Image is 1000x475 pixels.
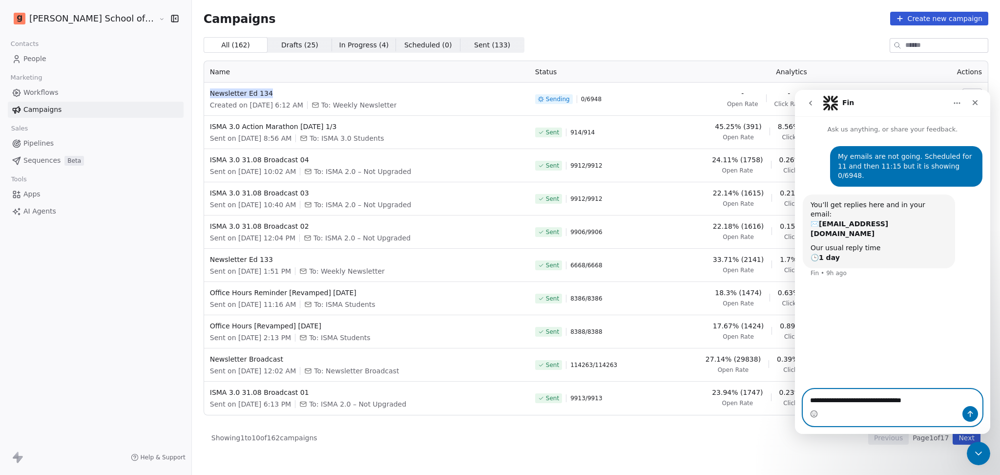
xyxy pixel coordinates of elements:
span: To: Newsletter Broadcast [314,366,399,376]
span: 914 / 914 [570,129,595,136]
span: Sent [546,261,559,269]
span: Tools [7,172,31,187]
span: Sent on [DATE] 11:16 AM [210,300,296,309]
span: To: ISMA 2.0 – Not Upgraded [314,200,411,210]
a: Workflows [8,85,184,101]
a: Help & Support [131,453,186,461]
span: To: ISMA 2.0 – Not Upgraded [313,233,411,243]
th: Actions [932,61,988,83]
span: 0.89% (72) [780,321,818,331]
span: Sent [546,195,559,203]
button: Create new campaign [890,12,988,25]
span: 0.15% (11) [780,221,818,231]
span: 18.3% (1474) [715,288,761,298]
span: 22.14% (1615) [713,188,764,198]
span: To: ISMA 3.0 Students [310,133,384,143]
span: Open Rate [722,399,753,407]
span: Click Rate [783,399,812,407]
span: Sales [7,121,32,136]
span: To: ISMA Students [309,333,370,343]
span: Sent on [DATE] 10:40 AM [210,200,296,210]
span: Sent on [DATE] 12:02 AM [210,366,296,376]
iframe: Intercom live chat [967,442,990,465]
span: Click Rate [783,366,812,374]
span: - [836,88,839,98]
span: 24.11% (1758) [712,155,763,165]
span: ISMA 3.0 31.08 Broadcast 02 [210,221,523,231]
span: Sent [546,162,559,170]
span: Click Rate [783,167,812,174]
th: Analytics [651,61,932,83]
span: Sent [546,129,559,136]
span: 114263 / 114263 [570,361,617,369]
span: Page 1 of 17 [913,433,949,443]
span: Scheduled ( 0 ) [404,40,452,50]
span: Apps [23,189,41,199]
span: Sent [546,328,559,336]
span: AI Agents [23,206,56,216]
span: 17.67% (1424) [713,321,764,331]
span: 0.23% (17) [779,388,817,397]
span: 0.39% (433) [777,354,819,364]
span: 0.63% (51) [778,288,816,298]
span: ISMA 3.0 31.08 Broadcast 01 [210,388,523,397]
span: Campaigns [204,12,276,25]
iframe: To enrich screen reader interactions, please activate Accessibility in Grammarly extension settings [795,90,990,434]
span: 8.56% (74) [778,122,816,131]
span: 9913 / 9913 [570,394,602,402]
span: Sending [546,95,570,103]
span: Newsletter Ed 133 [210,255,523,264]
span: 45.25% (391) [715,122,761,131]
span: Click Rate [784,200,813,208]
span: Created on [DATE] 6:12 AM [210,100,303,110]
span: 0.21% (15) [780,188,818,198]
a: Apps [8,186,184,202]
span: Open Rate [723,333,754,341]
a: SequencesBeta [8,152,184,169]
span: Sent on [DATE] 6:13 PM [210,399,291,409]
a: Pipelines [8,135,184,151]
a: AI Agents [8,203,184,219]
span: Sent [546,295,559,302]
span: Showing 1 to 10 of 162 campaigns [211,433,317,443]
span: - [788,88,790,98]
span: 33.71% (2141) [713,255,764,264]
span: 8388 / 8388 [570,328,602,336]
span: 27.14% (29838) [706,354,761,364]
span: 1.7% (108) [780,255,818,264]
span: Sent ( 133 ) [474,40,510,50]
span: 9906 / 9906 [570,228,602,236]
span: Drafts ( 25 ) [281,40,318,50]
button: Previous [868,431,909,445]
span: Open Rate [723,266,754,274]
span: To: Weekly Newsletter [309,266,385,276]
span: Pipelines [23,138,54,149]
span: - [741,88,744,98]
span: Sent on [DATE] 2:13 PM [210,333,291,343]
span: Sequences [23,155,61,166]
span: Campaigns [23,105,62,115]
span: 0.26% (19) [779,155,817,165]
span: Office Hours [Revamped] [DATE] [210,321,523,331]
span: Open Rate [723,133,754,141]
span: 6668 / 6668 [570,261,602,269]
span: 23.94% (1747) [712,388,763,397]
span: Open Rate [722,167,753,174]
span: Sent on [DATE] 10:02 AM [210,167,296,176]
span: To: ISMA 2.0 – Not Upgraded [314,167,411,176]
span: 9912 / 9912 [570,162,602,170]
span: ISMA 3.0 31.08 Broadcast 03 [210,188,523,198]
th: Status [529,61,651,83]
